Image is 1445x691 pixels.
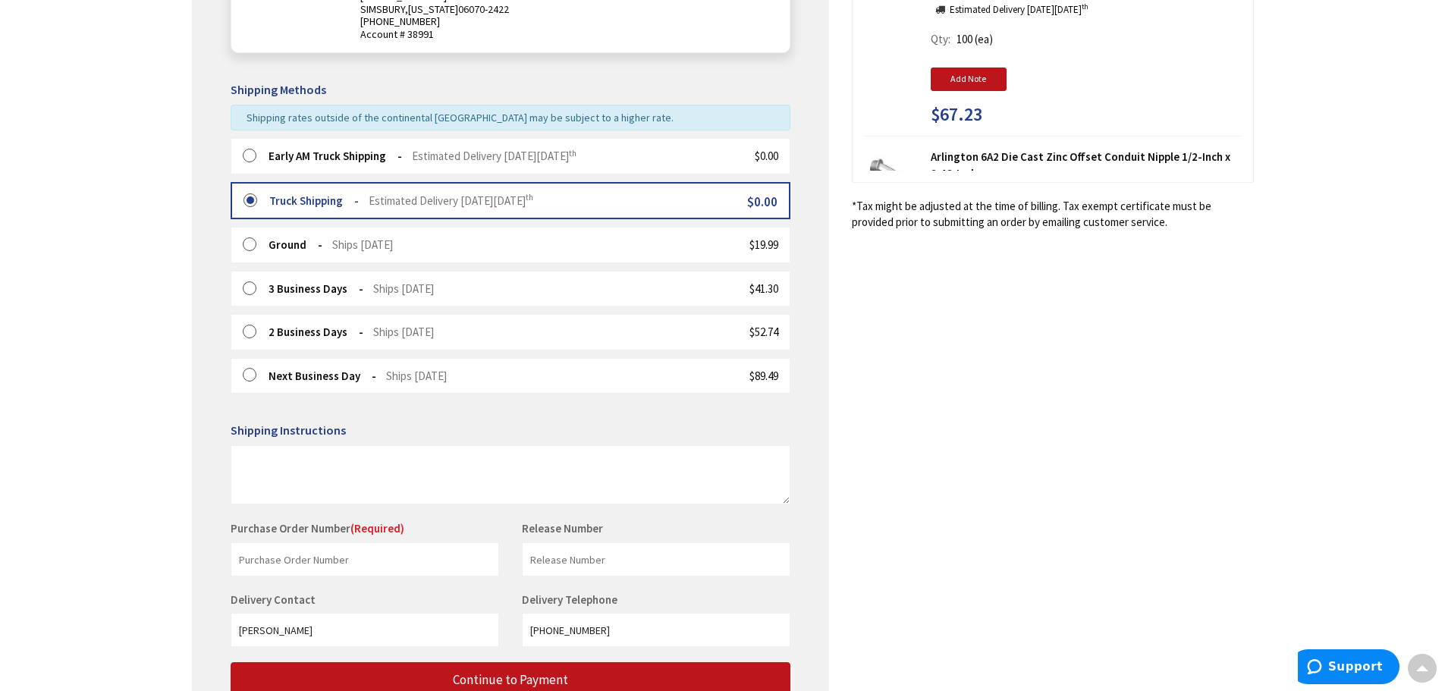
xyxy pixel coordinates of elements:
span: 100 [957,32,972,46]
span: $52.74 [749,325,778,339]
span: $67.23 [931,105,982,124]
label: Release Number [522,520,603,536]
img: Arlington 6A2 Die Cast Zinc Offset Conduit Nipple 1/2-Inch x 2.46-Inch [870,155,917,202]
span: $89.49 [749,369,778,383]
span: Account # 38991 [360,28,763,41]
span: (Required) [350,521,404,536]
input: Purchase Order Number [231,542,499,576]
h5: Shipping Methods [231,83,790,97]
span: 06070-2422 [458,2,509,16]
iframe: Opens a widget where you can find more information [1298,649,1399,687]
span: Estimated Delivery [DATE][DATE] [369,193,533,208]
strong: 3 Business Days [269,281,363,296]
span: Ships [DATE] [386,369,447,383]
label: Delivery Telephone [522,592,621,607]
strong: Ground [269,237,322,252]
strong: Arlington 6A2 Die Cast Zinc Offset Conduit Nipple 1/2-Inch x 2.46-Inch [931,149,1242,181]
strong: Early AM Truck Shipping [269,149,402,163]
span: SIMSBURY, [360,2,408,16]
span: Shipping Instructions [231,422,346,438]
sup: th [526,192,533,203]
strong: Truck Shipping [269,193,359,208]
span: $19.99 [749,237,778,252]
sup: th [1082,2,1088,11]
span: (ea) [975,32,993,46]
span: $0.00 [755,149,778,163]
span: Estimated Delivery [DATE][DATE] [412,149,576,163]
label: Purchase Order Number [231,520,404,536]
span: $41.30 [749,281,778,296]
strong: 2 Business Days [269,325,363,339]
span: [US_STATE] [408,2,458,16]
p: Estimated Delivery [DATE][DATE] [950,3,1088,17]
span: Shipping rates outside of the continental [GEOGRAPHIC_DATA] may be subject to a higher rate. [247,111,674,124]
span: Ships [DATE] [332,237,393,252]
span: [PHONE_NUMBER] [360,14,440,28]
sup: th [569,148,576,159]
label: Delivery Contact [231,592,319,607]
span: Continue to Payment [453,671,568,688]
span: Qty [931,32,948,46]
: *Tax might be adjusted at the time of billing. Tax exempt certificate must be provided prior to s... [852,198,1254,231]
input: Release Number [522,542,790,576]
span: $0.00 [747,193,777,210]
span: Ships [DATE] [373,281,434,296]
span: Ships [DATE] [373,325,434,339]
strong: Next Business Day [269,369,376,383]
